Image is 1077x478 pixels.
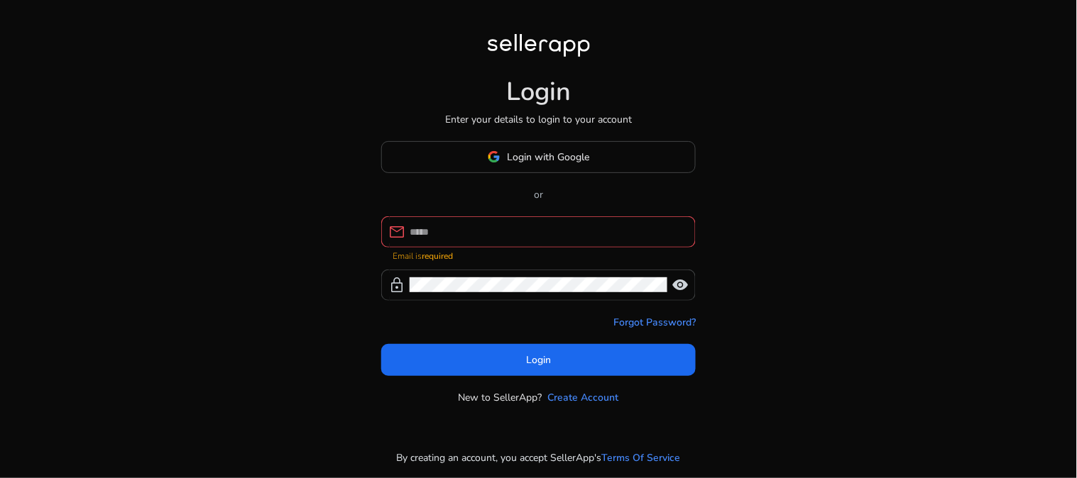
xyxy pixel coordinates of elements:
[393,248,684,262] mat-error: Email is
[388,277,405,294] span: lock
[388,223,405,240] span: mail
[602,450,681,465] a: Terms Of Service
[508,150,590,165] span: Login with Google
[422,250,453,262] strong: required
[381,141,696,173] button: Login with Google
[672,277,689,294] span: visibility
[613,315,696,330] a: Forgot Password?
[445,112,632,127] p: Enter your details to login to your account
[506,77,571,107] h1: Login
[381,187,696,202] p: or
[459,390,542,405] p: New to SellerApp?
[381,344,696,376] button: Login
[526,352,551,367] span: Login
[548,390,619,405] a: Create Account
[488,150,501,163] img: google-logo.svg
